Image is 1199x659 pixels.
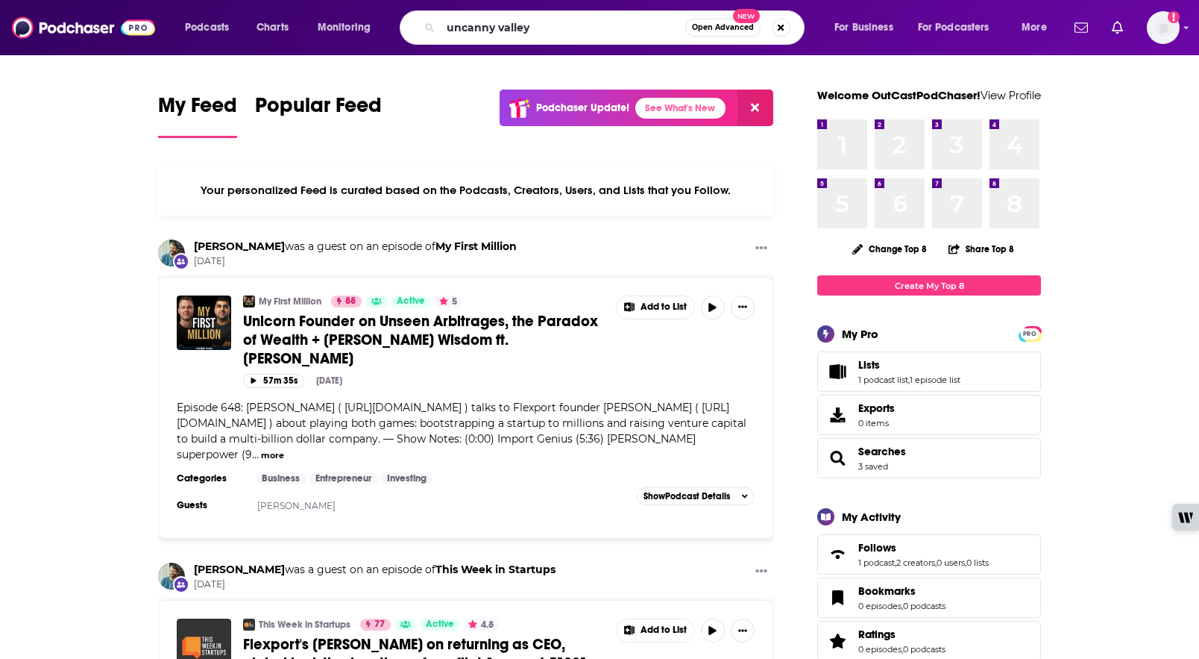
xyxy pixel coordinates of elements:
[817,88,981,102] a: Welcome OutCastPodChaser!
[441,16,685,40] input: Search podcasts, credits, & more...
[255,93,382,138] a: Popular Feed
[1021,328,1039,339] a: PRO
[858,541,989,555] a: Follows
[824,16,912,40] button: open menu
[194,240,517,254] h3: was a guest on an episode of
[173,576,189,593] div: New Appearance
[255,93,382,127] span: Popular Feed
[822,631,852,652] a: Ratings
[858,358,960,372] a: Lists
[817,438,1041,478] span: Searches
[685,19,761,37] button: Open AdvancedNew
[247,16,298,40] a: Charts
[194,563,285,576] a: Ryan Petersen
[257,17,289,38] span: Charts
[842,510,901,524] div: My Activity
[185,17,229,38] span: Podcasts
[822,448,852,469] a: Searches
[858,584,916,598] span: Bookmarks
[1106,15,1129,40] a: Show notifications dropdown
[374,617,385,632] span: 77
[435,563,556,576] a: This Week in Startups
[817,395,1041,435] a: Exports
[901,644,903,655] span: ,
[908,375,910,385] span: ,
[316,375,342,386] div: [DATE]
[177,296,231,350] img: Unicorn Founder on Unseen Arbitrages, the Paradox of Wealth + Charlie Munger Wisdom ft. Ryan Pete...
[1022,17,1047,38] span: More
[822,544,852,565] a: Follows
[733,9,760,23] span: New
[903,601,945,611] a: 0 podcasts
[177,401,746,461] span: Episode 648: [PERSON_NAME] ( [URL][DOMAIN_NAME] ) talks to Flexport founder [PERSON_NAME] ( [URL]...
[158,240,185,266] img: Ryan Petersen
[617,619,694,642] button: Show More Button
[858,584,945,598] a: Bookmarks
[643,491,730,502] span: Show Podcast Details
[935,558,937,568] span: ,
[908,16,1011,40] button: open menu
[617,296,694,319] button: Show More Button
[858,601,901,611] a: 0 episodes
[937,558,965,568] a: 0 users
[243,312,605,368] a: Unicorn Founder on Unseen Arbitrages, the Paradox of Wealth + [PERSON_NAME] Wisdom ft. [PERSON_NAME]
[464,619,498,631] button: 4.8
[858,558,895,568] a: 1 podcast
[536,101,629,114] p: Podchaser Update!
[817,352,1041,392] span: Lists
[158,165,773,216] div: Your personalized Feed is curated based on the Podcasts, Creators, Users, and Lists that you Follow.
[12,13,155,42] img: Podchaser - Follow, Share and Rate Podcasts
[259,619,350,631] a: This Week in Startups
[948,234,1015,263] button: Share Top 8
[194,578,556,591] span: [DATE]
[243,296,255,307] img: My First Million
[842,327,878,341] div: My Pro
[910,375,960,385] a: 1 episode list
[858,541,896,555] span: Follows
[1021,328,1039,340] span: PRO
[435,296,462,307] button: 5
[641,625,687,636] span: Add to List
[158,563,185,590] img: Ryan Petersen
[174,16,248,40] button: open menu
[749,240,773,258] button: Show More Button
[896,558,935,568] a: 2 creators
[331,296,362,307] a: 88
[1011,16,1066,40] button: open menu
[256,472,306,484] a: Business
[731,296,755,319] button: Show More Button
[381,472,432,484] a: Investing
[834,17,893,38] span: For Business
[1069,15,1094,40] a: Show notifications dropdown
[243,374,304,388] button: 57m 35s
[822,405,852,425] span: Exports
[397,294,425,309] span: Active
[858,445,906,458] span: Searches
[420,619,460,631] a: Active
[641,302,687,313] span: Add to List
[749,563,773,581] button: Show More Button
[318,17,371,38] span: Monitoring
[901,601,903,611] span: ,
[981,88,1041,102] a: View Profile
[158,93,237,138] a: My Feed
[426,617,454,632] span: Active
[858,644,901,655] a: 0 episodes
[965,558,966,568] span: ,
[895,558,896,568] span: ,
[843,240,936,258] button: Change Top 8
[858,461,888,472] a: 3 saved
[822,587,852,608] a: Bookmarks
[158,93,237,127] span: My Feed
[259,296,321,307] a: My First Million
[817,275,1041,296] a: Create My Top 8
[731,619,755,643] button: Show More Button
[635,98,726,119] a: See What's New
[822,361,852,382] a: Lists
[243,619,255,631] a: This Week in Startups
[177,499,244,511] h3: Guests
